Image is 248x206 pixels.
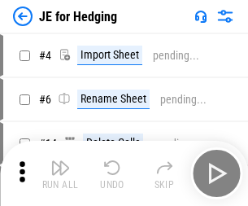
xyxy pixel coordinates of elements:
[77,90,150,109] div: Rename Sheet
[39,9,117,24] div: JE for Hedging
[83,134,143,153] div: Delete Cells
[153,50,199,62] div: pending...
[39,93,51,106] span: # 6
[39,137,57,150] span: # 14
[77,46,142,65] div: Import Sheet
[13,7,33,26] img: Back
[194,10,207,23] img: Support
[160,94,207,106] div: pending...
[154,138,200,150] div: pending...
[39,49,51,62] span: # 4
[215,7,235,26] img: Settings menu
